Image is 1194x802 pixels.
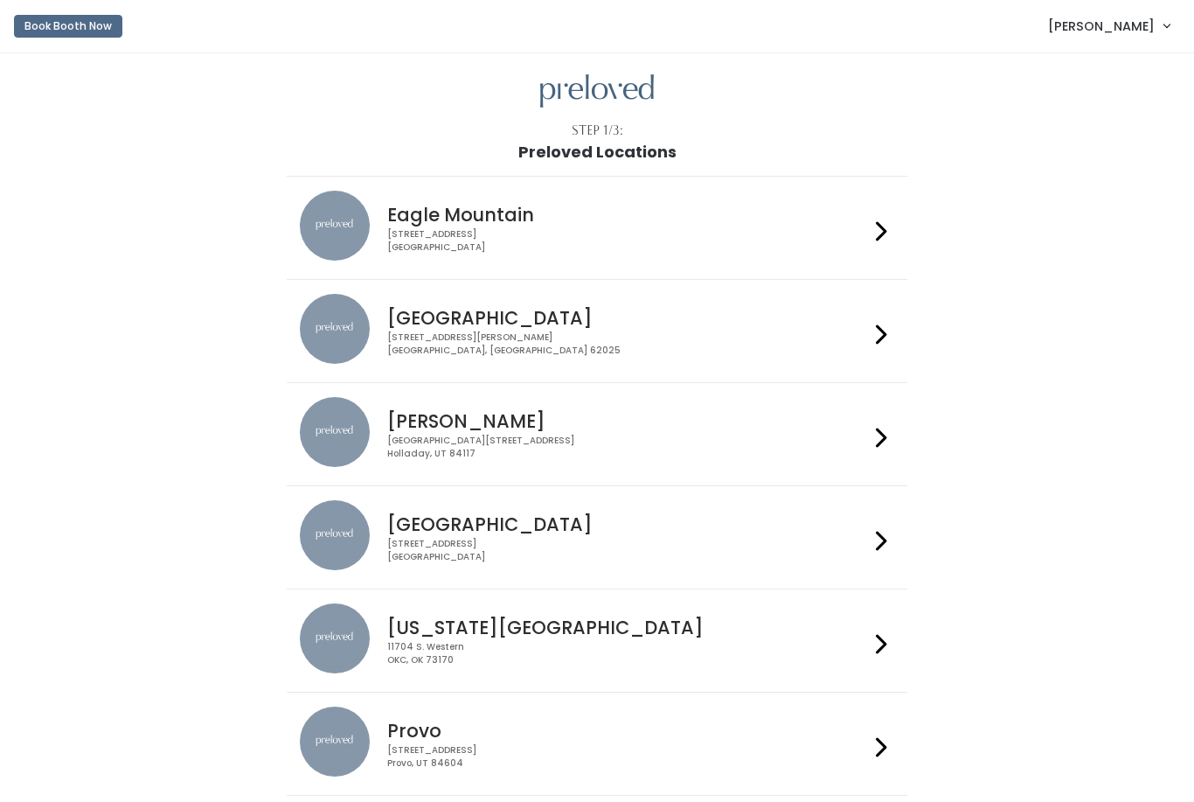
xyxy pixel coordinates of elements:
[387,411,868,431] h4: [PERSON_NAME]
[387,641,868,666] div: 11704 S. Western OKC, OK 73170
[300,500,893,575] a: preloved location [GEOGRAPHIC_DATA] [STREET_ADDRESS][GEOGRAPHIC_DATA]
[387,617,868,638] h4: [US_STATE][GEOGRAPHIC_DATA]
[387,331,868,357] div: [STREET_ADDRESS][PERSON_NAME] [GEOGRAPHIC_DATA], [GEOGRAPHIC_DATA] 62025
[14,15,122,38] button: Book Booth Now
[572,122,623,140] div: Step 1/3:
[1031,7,1187,45] a: [PERSON_NAME]
[300,397,370,467] img: preloved location
[540,74,654,108] img: preloved logo
[387,744,868,770] div: [STREET_ADDRESS] Provo, UT 84604
[300,294,370,364] img: preloved location
[387,308,868,328] h4: [GEOGRAPHIC_DATA]
[387,435,868,460] div: [GEOGRAPHIC_DATA][STREET_ADDRESS] Holladay, UT 84117
[300,294,893,368] a: preloved location [GEOGRAPHIC_DATA] [STREET_ADDRESS][PERSON_NAME][GEOGRAPHIC_DATA], [GEOGRAPHIC_D...
[387,205,868,225] h4: Eagle Mountain
[387,538,868,563] div: [STREET_ADDRESS] [GEOGRAPHIC_DATA]
[300,397,893,471] a: preloved location [PERSON_NAME] [GEOGRAPHIC_DATA][STREET_ADDRESS]Holladay, UT 84117
[387,228,868,254] div: [STREET_ADDRESS] [GEOGRAPHIC_DATA]
[300,603,893,678] a: preloved location [US_STATE][GEOGRAPHIC_DATA] 11704 S. WesternOKC, OK 73170
[300,707,370,777] img: preloved location
[300,191,370,261] img: preloved location
[1048,17,1155,36] span: [PERSON_NAME]
[300,500,370,570] img: preloved location
[518,143,677,161] h1: Preloved Locations
[14,7,122,45] a: Book Booth Now
[300,707,893,781] a: preloved location Provo [STREET_ADDRESS]Provo, UT 84604
[387,721,868,741] h4: Provo
[300,603,370,673] img: preloved location
[300,191,893,265] a: preloved location Eagle Mountain [STREET_ADDRESS][GEOGRAPHIC_DATA]
[387,514,868,534] h4: [GEOGRAPHIC_DATA]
